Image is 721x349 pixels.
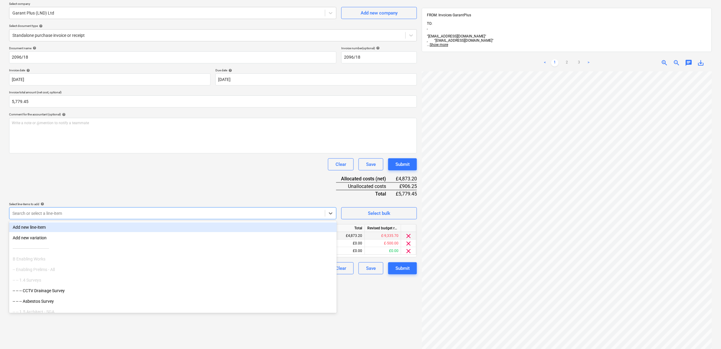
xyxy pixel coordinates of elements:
[388,158,417,170] button: Submit
[328,158,354,170] button: Clear
[9,51,336,63] input: Document name
[61,113,66,116] span: help
[427,21,707,30] span: TO:
[551,59,559,66] a: Page 1 is your current page
[38,24,43,28] span: help
[9,254,337,264] div: B Enabling Works
[427,38,707,43] div: , "[EMAIL_ADDRESS][DOMAIN_NAME]"
[9,265,337,274] div: -- Enabling Prelims - All
[685,59,693,66] span: chat
[39,202,44,206] span: help
[329,232,365,240] div: £4,873.20
[215,68,417,72] div: Due date
[396,175,417,183] div: £4,873.20
[336,183,396,190] div: Unallocated costs
[365,240,401,247] div: £-500.00
[427,43,448,47] span: ...
[405,232,412,240] span: clear
[585,59,592,66] a: Next page
[336,190,396,197] div: Total
[9,24,417,28] div: Select document type
[365,247,401,255] div: £0.00
[9,46,336,50] div: Document name
[365,232,401,240] div: £-9,335.70
[365,225,401,232] div: Revised budget remaining
[9,296,337,306] div: -- -- -- Asbestos Survey
[9,2,336,7] p: Select company
[430,43,448,47] span: Show more
[9,202,336,206] div: Select line-items to add
[25,69,30,72] span: help
[427,13,471,17] span: FROM: Invoices GarantPlus
[9,307,337,317] div: -- -- 1.5 Architect - SGA
[395,264,410,272] div: Submit
[341,51,417,63] input: Invoice number
[215,73,417,86] input: Due date not specified
[375,46,380,50] span: help
[661,59,668,66] span: zoom_in
[31,46,36,50] span: help
[341,207,417,219] button: Select bulk
[336,160,346,168] div: Clear
[405,240,412,247] span: clear
[329,247,365,255] div: £0.00
[9,275,337,285] div: -- -- 1.4 Surveys
[329,240,365,247] div: £0.00
[542,59,549,66] a: Previous page
[336,264,346,272] div: Clear
[341,7,417,19] button: Add new company
[336,175,396,183] div: Allocated costs (net)
[563,59,571,66] a: Page 2
[329,225,365,232] div: Total
[396,183,417,190] div: £906.25
[366,264,376,272] div: Save
[697,59,705,66] span: save_alt
[575,59,583,66] a: Page 3
[366,160,376,168] div: Save
[9,233,337,243] div: Add new variation
[395,160,410,168] div: Submit
[9,112,417,116] div: Comment for the accountant (optional)
[396,190,417,197] div: £5,779.45
[9,222,337,232] div: Add new line-item
[9,244,337,253] div: ------------------------------
[405,247,412,255] span: clear
[341,46,417,50] div: Invoice number (optional)
[361,9,398,17] div: Add new company
[9,95,417,108] input: Invoice total amount (net cost, optional)
[9,68,211,72] div: Invoice date
[673,59,680,66] span: zoom_out
[427,34,707,43] span: "[EMAIL_ADDRESS][DOMAIN_NAME]"
[368,209,390,217] div: Select bulk
[359,262,383,274] button: Save
[9,90,417,95] p: Invoice total amount (net cost, optional)
[227,69,232,72] span: help
[359,158,383,170] button: Save
[9,286,337,296] div: -- -- -- CCTV Drainage Survey
[427,26,707,30] div: ,
[9,73,211,86] input: Invoice date not specified
[388,262,417,274] button: Submit
[328,262,354,274] button: Clear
